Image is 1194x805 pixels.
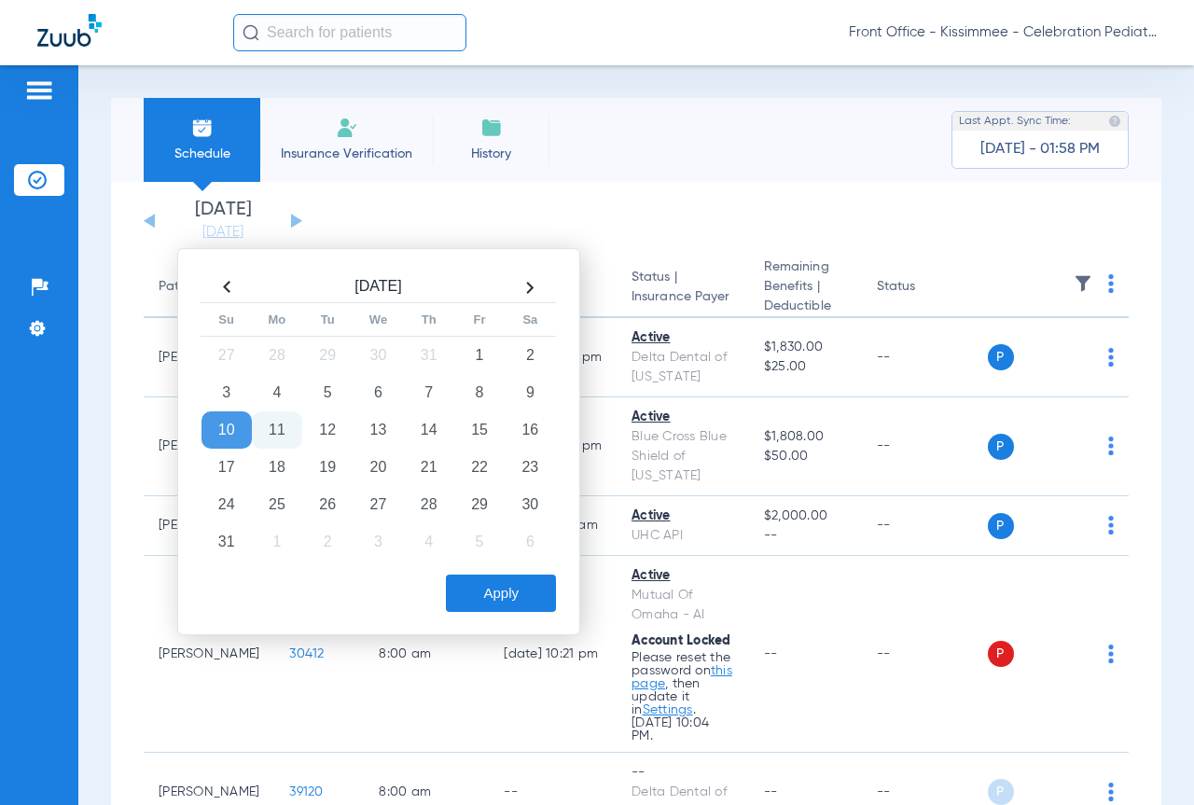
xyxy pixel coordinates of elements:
[1101,715,1194,805] iframe: Chat Widget
[764,447,847,466] span: $50.00
[764,338,847,357] span: $1,830.00
[632,507,734,526] div: Active
[959,112,1071,131] span: Last Appt. Sync Time:
[632,287,734,307] span: Insurance Payer
[632,651,734,743] p: Please reset the password on , then update it in . [DATE] 10:04 PM.
[158,145,246,163] span: Schedule
[1108,274,1114,293] img: group-dot-blue.svg
[243,24,259,41] img: Search Icon
[862,397,988,496] td: --
[1108,437,1114,455] img: group-dot-blue.svg
[447,145,535,163] span: History
[1074,274,1092,293] img: filter.svg
[862,556,988,753] td: --
[632,328,734,348] div: Active
[617,257,749,318] th: Status |
[862,496,988,556] td: --
[336,117,358,139] img: Manual Insurance Verification
[159,277,259,297] div: Patient Name
[632,427,734,486] div: Blue Cross Blue Shield of [US_STATE]
[167,201,279,242] li: [DATE]
[1066,348,1085,367] img: x.svg
[764,526,847,546] span: --
[274,145,419,163] span: Insurance Verification
[252,272,505,303] th: [DATE]
[1108,516,1114,534] img: group-dot-blue.svg
[980,140,1100,159] span: [DATE] - 01:58 PM
[632,566,734,586] div: Active
[1066,783,1085,801] img: x.svg
[289,647,324,660] span: 30412
[849,23,1157,42] span: Front Office - Kissimmee - Celebration Pediatric Dentistry
[144,556,274,753] td: [PERSON_NAME]
[489,556,617,753] td: [DATE] 10:21 PM
[632,408,734,427] div: Active
[1108,645,1114,663] img: group-dot-blue.svg
[988,641,1014,667] span: P
[643,703,693,716] a: Settings
[191,117,214,139] img: Schedule
[167,223,279,242] a: [DATE]
[24,79,54,102] img: hamburger-icon
[764,357,847,377] span: $25.00
[764,647,778,660] span: --
[632,348,734,387] div: Delta Dental of [US_STATE]
[289,785,323,798] span: 39120
[749,257,862,318] th: Remaining Benefits |
[632,526,734,546] div: UHC API
[988,779,1014,805] span: P
[862,257,988,318] th: Status
[1066,645,1085,663] img: x.svg
[1066,437,1085,455] img: x.svg
[446,575,556,612] button: Apply
[159,277,241,297] div: Patient Name
[480,117,503,139] img: History
[764,427,847,447] span: $1,808.00
[233,14,466,51] input: Search for patients
[364,556,489,753] td: 8:00 AM
[764,785,778,798] span: --
[764,297,847,316] span: Deductible
[632,664,732,690] a: this page
[1108,348,1114,367] img: group-dot-blue.svg
[1066,516,1085,534] img: x.svg
[632,586,734,625] div: Mutual Of Omaha - AI
[632,763,734,783] div: --
[1108,115,1121,128] img: last sync help info
[988,434,1014,460] span: P
[37,14,102,47] img: Zuub Logo
[764,507,847,526] span: $2,000.00
[632,634,731,647] span: Account Locked
[988,344,1014,370] span: P
[862,318,988,397] td: --
[988,513,1014,539] span: P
